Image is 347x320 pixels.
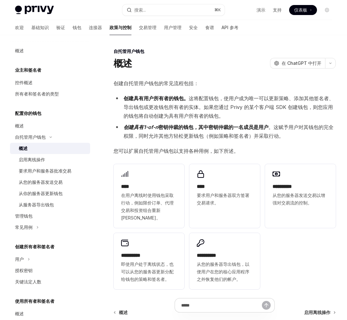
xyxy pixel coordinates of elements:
font: 创建自托管用户钱包的常见流程包括： [114,80,199,86]
a: 要求用户和服务器批准交易 [10,165,90,177]
a: 管理钱包 [10,210,90,222]
font: 所有者和签名者的类型 [15,91,59,96]
button: 切换自托管用户钱包部分 [10,132,90,143]
font: 管理钱包 [15,213,33,219]
font: 连接器 [89,25,102,30]
font: 授权密钥 [15,268,33,273]
a: ****在用户离线时使用钱包采取行动，例如限价订单、代理交易和投资组合重新[PERSON_NAME]。 [114,164,184,228]
font: 自托管用户钱包 [15,134,46,140]
font: 这将配置钱包，使用户成为唯一可以更新策略、添加其他签名者、导出钱包或更改钱包所有者的实体。如果您通过 Privy 的某个客户端 SDK 创建钱包，则您应用的钱包将自动创建为具有用户所有者的钱包。 [124,95,334,119]
font: 概述 [15,48,24,53]
a: 欢迎 [15,20,24,35]
a: 概述 [10,120,90,132]
font: 密钥仲裁的钱包 [158,124,193,130]
font: 欢迎 [15,25,24,30]
a: ****要求用户和服务器双方签署交易请求。 [189,164,260,228]
button: 发送消息 [262,301,271,310]
a: 安全 [189,20,198,35]
a: 演示 [257,7,265,13]
font: 搜索... [134,7,146,13]
a: 钱包 [73,20,81,35]
a: 授权密钥 [10,265,90,276]
font: 用户 [15,256,24,262]
font: 配置你的钱包 [15,111,41,116]
font: 交易管理 [139,25,156,30]
font: 从您的服务器导出钱包，以便用户在您的核心应用程序之外恢复他们的帐户。 [197,261,249,282]
a: API 参考 [222,20,238,35]
a: 基础知识 [31,20,49,35]
font: 食谱 [205,25,214,30]
img: 灯光标志 [15,6,54,14]
font: 从服务器导出钱包 [19,202,54,207]
font: 从你的服务器更新钱包 [19,191,63,196]
font: 基础知识 [31,25,49,30]
font: 仪表板 [294,7,307,13]
a: 概述 [10,308,90,319]
font: 从您的服务器发送交易以增强对交易流的控制。 [273,193,325,205]
a: 支持 [273,7,282,13]
a: 控件概述 [10,77,90,88]
a: 从您的服务器发送交易 [10,177,90,188]
a: 政策与控制 [110,20,131,35]
font: 您可以扩展自托管用户钱包以支持各种用例，如下所述。 [114,148,239,154]
button: 在 ChatGPT 中打开 [270,58,325,69]
a: 连接器 [89,20,102,35]
a: 交易管理 [139,20,156,35]
font: 概述 [114,58,132,69]
a: 从你的服务器更新钱包 [10,188,90,199]
a: 启用离线操作 [10,154,90,165]
a: 概述 [10,143,90,154]
a: 食谱 [205,20,214,35]
a: 用户管理 [164,20,181,35]
font: 在 ChatGPT 中打开 [282,60,321,66]
font: 从您的服务器发送交易 [19,179,63,185]
a: **** *****即使用户处于离线状态，也可以从您的服务器更新分配给钱包的策略和签名者。 [114,233,184,289]
font: 启用离线操作 [19,157,45,162]
font: 概述 [15,311,24,316]
a: 关键法定人数 [10,276,90,287]
font: K [218,8,221,12]
button: 打开搜索 [122,4,225,16]
font: 在用户离线时使用钱包采取行动，例如限价订单、代理交易和投资组合重新[PERSON_NAME]。 [121,193,174,220]
font: 控件概述 [15,80,33,85]
font: 创建具有1-of-n [124,124,158,130]
font: 概述 [15,123,24,128]
button: 切换常见用例部分 [10,222,90,233]
font: ，其中密钥仲裁的一名成员是用户 [193,124,268,130]
font: 要求用户和服务器双方签署交易请求。 [197,193,249,205]
font: 自托管用户钱包 [114,49,144,54]
a: 概述 [10,45,90,56]
font: 安全 [189,25,198,30]
font: 概述 [19,146,28,151]
font: 政策与控制 [110,25,131,30]
font: ⌘ [214,8,218,12]
font: 即使用户处于离线状态，也可以从您的服务器更新分配给钱包的策略和签名者。 [121,261,174,282]
font: 要求用户和服务器批准交易 [19,168,71,173]
font: 创建具有用户所有者的钱包。 [124,95,189,101]
font: 验证 [56,25,65,30]
font: 用户管理 [164,25,181,30]
font: 钱包 [73,25,81,30]
font: 创建所有者和签名者 [15,244,54,249]
a: 验证 [56,20,65,35]
a: 从服务器导出钱包 [10,199,90,210]
font: API 参考 [222,25,238,30]
font: 常见用例 [15,225,33,230]
a: 仪表板 [289,5,317,15]
input: 提问... [181,298,262,312]
font: 使用所有者和签名者 [15,298,54,304]
a: 所有者和签名者的类型 [10,88,90,100]
button: 切换用户部分 [10,254,90,265]
font: 业主和签名者 [15,67,41,73]
button: 切换暗模式 [322,5,332,15]
font: 关键法定人数 [15,279,41,284]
